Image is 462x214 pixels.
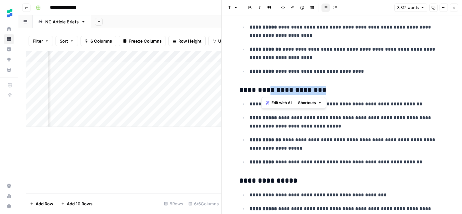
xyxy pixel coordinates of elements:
button: Shortcuts [295,99,324,107]
button: 6 Columns [81,36,116,46]
a: Settings [4,181,14,191]
button: Help + Support [4,201,14,211]
span: Row Height [178,38,201,44]
span: Undo [218,38,229,44]
span: Edit with AI [271,100,292,106]
span: Filter [33,38,43,44]
button: Filter [29,36,53,46]
span: Shortcuts [298,100,316,106]
span: Freeze Columns [129,38,162,44]
div: 6/6 Columns [186,199,221,209]
a: Usage [4,191,14,201]
a: Opportunities [4,54,14,65]
button: Row Height [168,36,206,46]
button: 3,312 words [394,4,427,12]
button: Sort [56,36,78,46]
a: Browse [4,34,14,44]
span: 3,312 words [397,5,419,11]
button: Freeze Columns [119,36,166,46]
button: Undo [208,36,233,46]
button: Add Row [26,199,57,209]
span: Sort [60,38,68,44]
a: Your Data [4,65,14,75]
button: Add 10 Rows [57,199,96,209]
span: 6 Columns [90,38,112,44]
a: Home [4,24,14,34]
button: Edit with AI [263,99,294,107]
a: NC Article Briefs [33,15,91,28]
div: 5 Rows [161,199,186,209]
span: Add 10 Rows [67,201,92,207]
div: NC Article Briefs [45,19,79,25]
img: Ten Speed Logo [4,7,15,19]
a: Insights [4,44,14,54]
span: Add Row [36,201,53,207]
button: Workspace: Ten Speed [4,5,14,21]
